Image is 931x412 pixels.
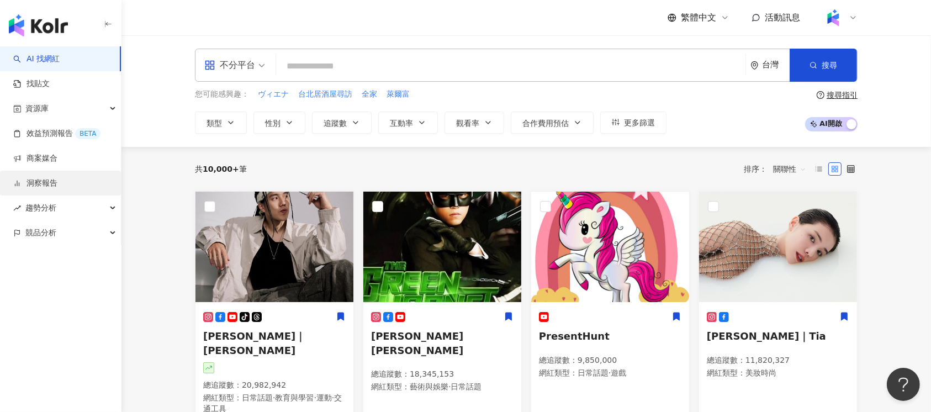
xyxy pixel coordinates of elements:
span: 資源庫 [25,96,49,121]
span: 全家 [362,89,377,100]
button: 互動率 [378,112,438,134]
p: 總追蹤數 ： 11,820,327 [707,355,849,366]
span: question-circle [817,91,824,99]
span: 您可能感興趣： [195,89,249,100]
div: 台灣 [762,60,790,70]
img: KOL Avatar [699,192,857,302]
a: 洞察報告 [13,178,57,189]
span: 教育與學習 [275,393,314,402]
span: 日常話題 [451,382,482,391]
div: 不分平台 [204,56,255,74]
a: 效益預測報告BETA [13,128,100,139]
span: 藝術與娛樂 [410,382,448,391]
span: 萊爾富 [387,89,410,100]
a: searchAI 找網紅 [13,54,60,65]
div: 共 筆 [195,165,247,173]
button: 更多篩選 [600,112,666,134]
p: 總追蹤數 ： 9,850,000 [539,355,681,366]
button: 台北居酒屋尋訪 [298,88,353,101]
span: 美妝時尚 [745,368,776,377]
button: ヴィエナ [257,88,289,101]
p: 網紅類型 ： [707,368,849,379]
span: 繁體中文 [681,12,716,24]
span: 日常話題 [242,393,273,402]
span: · [332,393,334,402]
span: environment [750,61,759,70]
span: · [273,393,275,402]
span: 台北居酒屋尋訪 [298,89,352,100]
span: 10,000+ [203,165,239,173]
span: appstore [204,60,215,71]
button: 萊爾富 [386,88,410,101]
span: 搜尋 [822,61,837,70]
span: 運動 [316,393,332,402]
img: KOL Avatar [531,192,689,302]
span: ヴィエナ [258,89,289,100]
span: 性別 [265,119,281,128]
button: 追蹤數 [312,112,372,134]
img: KOL Avatar [195,192,353,302]
span: 追蹤數 [324,119,347,128]
span: 日常話題 [578,368,609,377]
a: 找貼文 [13,78,50,89]
span: · [609,368,611,377]
button: 觀看率 [445,112,504,134]
span: [PERSON_NAME]｜[PERSON_NAME] [203,330,305,356]
span: [PERSON_NAME]｜Tia [707,330,826,342]
span: 更多篩選 [624,118,655,127]
iframe: Help Scout Beacon - Open [887,368,920,401]
button: 全家 [361,88,378,101]
p: 總追蹤數 ： 18,345,153 [371,369,514,380]
button: 性別 [253,112,305,134]
span: · [314,393,316,402]
span: PresentHunt [539,330,610,342]
p: 總追蹤數 ： 20,982,942 [203,380,346,391]
span: 互動率 [390,119,413,128]
span: 關聯性 [773,160,806,178]
img: KOL Avatar [363,192,521,302]
button: 類型 [195,112,247,134]
span: 遊戲 [611,368,626,377]
span: 類型 [207,119,222,128]
p: 網紅類型 ： [539,368,681,379]
span: 趨勢分析 [25,196,56,220]
span: 競品分析 [25,220,56,245]
img: Kolr%20app%20icon%20%281%29.png [823,7,844,28]
a: 商案媒合 [13,153,57,164]
span: 活動訊息 [765,12,800,23]
span: 合作費用預估 [522,119,569,128]
div: 排序： [744,160,812,178]
div: 搜尋指引 [827,91,858,99]
span: rise [13,204,21,212]
button: 搜尋 [790,49,857,82]
span: [PERSON_NAME] [PERSON_NAME] [371,330,463,356]
p: 網紅類型 ： [371,382,514,393]
span: 觀看率 [456,119,479,128]
img: logo [9,14,68,36]
span: · [448,382,451,391]
button: 合作費用預估 [511,112,594,134]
